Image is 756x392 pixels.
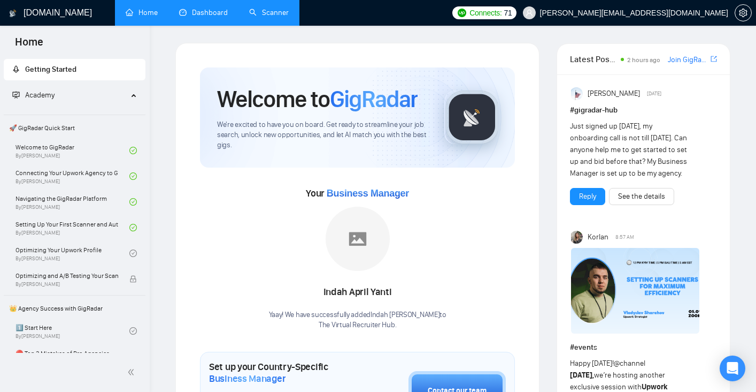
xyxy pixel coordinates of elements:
img: gigradar-logo.png [445,91,499,144]
a: 1️⃣ Start HereBy[PERSON_NAME] [16,319,129,343]
img: logo [9,5,17,22]
a: homeHome [126,8,158,17]
span: @channel [614,359,645,368]
h1: Welcome to [217,85,418,114]
a: Navigating the GigRadar PlatformBy[PERSON_NAME] [16,190,129,214]
span: Business Manager [327,188,409,199]
span: Connects: [469,7,502,19]
img: upwork-logo.png [458,9,466,17]
a: searchScanner [249,8,289,17]
span: 8:57 AM [615,232,634,242]
span: check-circle [129,172,137,180]
div: Yaay! We have successfully added Indah [PERSON_NAME] to [269,310,446,330]
img: Korlan [571,231,584,244]
span: rocket [12,65,20,73]
span: lock [129,275,137,283]
span: ⛔ Top 3 Mistakes of Pro Agencies [16,348,118,359]
span: setting [735,9,751,17]
span: 👑 Agency Success with GigRadar [5,298,144,319]
span: Business Manager [209,373,286,385]
span: Getting Started [25,65,76,74]
span: check-circle [129,147,137,154]
a: See the details [618,191,665,202]
span: Academy [12,91,55,100]
span: We're excited to have you on board. Get ready to streamline your job search, unlock new opportuni... [217,120,427,150]
div: Indah April Yanti [269,283,446,301]
span: [DATE] [647,89,661,99]
span: Latest Posts from the GigRadar Community [570,52,618,66]
div: Just signed up [DATE], my onboarding call is not till [DATE]. Can anyone help me to get started t... [570,120,688,179]
img: F09DP4X9C49-Event%20with%20Vlad%20Sharahov.png [571,248,699,334]
div: Open Intercom Messenger [720,356,745,381]
span: 🚀 GigRadar Quick Start [5,117,144,139]
span: [PERSON_NAME] [588,88,640,100]
strong: [DATE], [570,371,594,380]
span: By [PERSON_NAME] [16,281,118,288]
span: check-circle [129,224,137,231]
a: export [711,54,717,64]
span: check-circle [129,198,137,206]
a: setting [735,9,752,17]
img: Anisuzzaman Khan [571,87,584,100]
h1: # gigradar-hub [570,104,717,116]
button: setting [735,4,752,21]
button: See the details [609,188,674,205]
a: Optimizing Your Upwork ProfileBy[PERSON_NAME] [16,242,129,265]
button: Reply [570,188,605,205]
span: check-circle [129,250,137,257]
p: The Virtual Recruiter Hub . [269,320,446,330]
span: fund-projection-screen [12,91,20,99]
span: Academy [25,91,55,100]
span: Your [306,187,409,199]
a: Setting Up Your First Scanner and Auto-BidderBy[PERSON_NAME] [16,216,129,239]
img: placeholder.png [326,207,390,271]
a: Connecting Your Upwork Agency to GigRadarBy[PERSON_NAME] [16,164,129,188]
span: Home [6,34,52,57]
span: GigRadar [330,85,418,114]
a: Join GigRadar Slack Community [668,54,708,66]
a: Welcome to GigRadarBy[PERSON_NAME] [16,139,129,162]
span: Optimizing and A/B Testing Your Scanner for Better Results [16,270,118,281]
span: Korlan [588,231,608,243]
h1: # events [570,342,717,353]
h1: Set up your Country-Specific [209,361,355,385]
span: 71 [504,7,512,19]
a: Reply [579,191,596,202]
span: export [711,55,717,63]
a: dashboardDashboard [179,8,228,17]
span: 2 hours ago [627,56,660,64]
span: check-circle [129,327,137,335]
li: Getting Started [4,59,145,80]
span: double-left [127,367,138,378]
span: user [526,9,533,17]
